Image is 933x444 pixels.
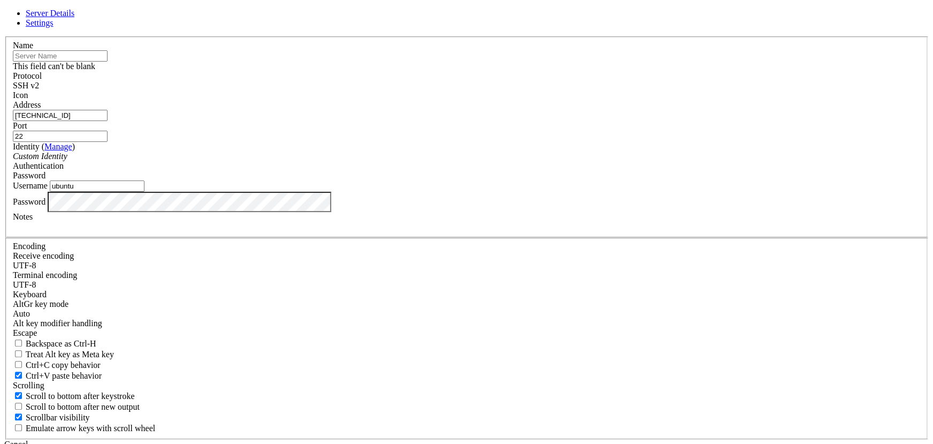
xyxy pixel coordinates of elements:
input: Port Number [13,131,108,142]
label: Whether to scroll to the bottom on any keystroke. [13,392,135,401]
input: Treat Alt key as Meta key [15,350,22,357]
label: Notes [13,212,33,221]
x-row: No VM guests are running outdated hypervisor (qemu) binaries on this host. [4,350,794,359]
div: UTF-8 [13,280,920,290]
label: Authentication [13,161,64,170]
x-row: /etc/needrestart/restart.d/dbus.service [4,250,794,259]
span: Ctrl+C copy behavior [26,360,101,370]
input: Ctrl+V paste behavior [15,372,22,379]
x-row: systemctl restart [EMAIL_ADDRESS] [4,268,794,277]
x-row: Restarting services... [4,186,794,195]
input: Server Name [13,50,108,62]
span: UTF-8 [13,280,36,289]
label: Set the expected encoding for data received from the host. If the encodings do not match, visual ... [13,299,68,308]
x-row: No containers need to be restarted. [4,305,794,314]
span: Backspace as Ctrl-H [26,339,96,348]
x-row: Restarting the system to load the new kernel will not be handled automatically, so you should con... [4,168,794,177]
label: Password [13,197,45,206]
x-row: root@vps-d01a2d5e:/home/ubuntu# [4,359,794,368]
x-row: systemctl restart [EMAIL_ADDRESS] [4,259,794,268]
i: Custom Identity [13,152,67,161]
div: UTF-8 [13,261,920,270]
div: This field can't be blank [13,62,920,71]
label: Protocol [13,71,42,80]
div: SSH v2 [13,81,920,91]
label: Set the expected encoding for data received from the host. If the encodings do not match, visual ... [13,251,74,260]
x-row: Diagnostics: [4,141,794,150]
label: Name [13,41,33,50]
span: Treat Alt key as Meta key [26,350,114,359]
a: Server Details [26,9,74,18]
input: Scroll to bottom after keystroke [15,392,22,399]
x-row: systemctl restart ModemManager.service [4,241,794,250]
span: Scroll to bottom after keystroke [26,392,135,401]
label: Icon [13,91,28,100]
span: Escape [13,328,37,337]
input: Login Username [50,180,144,192]
label: Scroll to bottom after new output. [13,402,140,411]
input: Backspace as Ctrl-H [15,340,22,347]
label: Port [13,121,27,130]
x-row: Processing triggers for dbus (1.16.2-2ubuntu1) ... [4,50,794,59]
x-row: The currently running kernel version is not the expected kernel version 6.14.0-28-generic. [4,150,794,159]
label: Username [13,181,48,190]
x-row: Processing triggers for install-info (7.1.1-1) ... [4,22,794,32]
x-row: Processing triggers for initramfs-tools (0.147ubuntu1.1) ... [4,59,794,68]
label: Keyboard [13,290,47,299]
x-row: systemctl restart multipathd.service packagekit.service polkit.service rsyslog.service systemd-jo... [4,205,794,214]
x-row: ubuntu @ user manager service: systemd[27089] [4,332,794,341]
input: Ctrl+C copy behavior [15,361,22,368]
x-row: syncd.service systemd-udevd.service udisks2.service [4,214,794,223]
span: Scroll to bottom after new output [26,402,140,411]
label: Address [13,100,41,109]
input: Emulate arrow keys with scroll wheel [15,424,22,431]
input: Scroll to bottom after new output [15,403,22,410]
span: Auto [13,309,30,318]
label: Identity [13,142,75,151]
span: UTF-8 [13,261,36,270]
label: Encoding [13,242,45,251]
div: Escape [13,328,920,338]
x-row: Processing triggers for man-db (2.13.0-1) ... [4,41,794,50]
x-row: update-initramfs: Generating /boot/initrd.img-6.14.0-28-generic [4,68,794,77]
label: Controls how the Alt key is handled. Escape: Send an ESC prefix. 8-Bit: Add 128 to the typed char... [13,319,102,328]
span: Password [13,171,45,180]
label: Scrolling [13,381,44,390]
x-row: User sessions running outdated binaries: [4,323,794,332]
div: Auto [13,309,920,319]
label: Ctrl-C copies if true, send ^C to host if false. Ctrl-Shift-C sends ^C to host if true, copies if... [13,360,101,370]
x-row: Running kernel version: [4,123,794,132]
x-row: 6.14.0-15-generic [4,132,794,141]
x-row: Service restarts being deferred: [4,232,794,241]
x-row: Processing triggers for debianutils (5.21) ... [4,13,794,22]
span: Scrollbar visibility [26,413,90,422]
x-row: Scanning processes... [4,77,794,86]
x-row: Scanning linux images... [4,95,794,104]
x-row: Pending kernel upgrade! [4,114,794,123]
label: Whether the Alt key acts as a Meta key or as a distinct Alt key. [13,350,114,359]
input: Host Name or IP [13,110,108,121]
span: SSH v2 [13,81,39,90]
a: Settings [26,18,53,27]
input: Scrollbar visibility [15,413,22,420]
label: If true, the backspace should send BS ('\x08', aka ^H). Otherwise the backspace key should send '... [13,339,96,348]
x-row: /etc/needrestart/restart.d/systemd-manager [4,195,794,205]
label: Ctrl+V pastes if true, sends ^V to host if false. Ctrl+Shift+V sends ^V to host if true, pastes i... [13,371,102,380]
x-row: systemctl restart unattended-upgrades.service [4,287,794,296]
span: Emulate arrow keys with scroll wheel [26,424,155,433]
div: Password [13,171,920,180]
span: Ctrl+V paste behavior [26,371,102,380]
div: (32, 39) [149,359,153,368]
span: ( ) [42,142,75,151]
x-row: Scanning candidates... [4,86,794,95]
x-row: Setting up update-manager-core (1:25.04.5) ... [4,4,794,13]
label: The default terminal encoding. ISO-2022 enables character map translations (like graphics maps). ... [13,270,77,280]
label: The vertical scrollbar mode. [13,413,90,422]
label: When using the alternative screen buffer, and DECCKM (Application Cursor Keys) is active, mouse w... [13,424,155,433]
x-row: systemctl restart systemd-logind.service [4,277,794,287]
div: Custom Identity [13,152,920,161]
a: Manage [44,142,72,151]
x-row: Processing triggers for libc-bin (2.41-6ubuntu1.1) ... [4,32,794,41]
